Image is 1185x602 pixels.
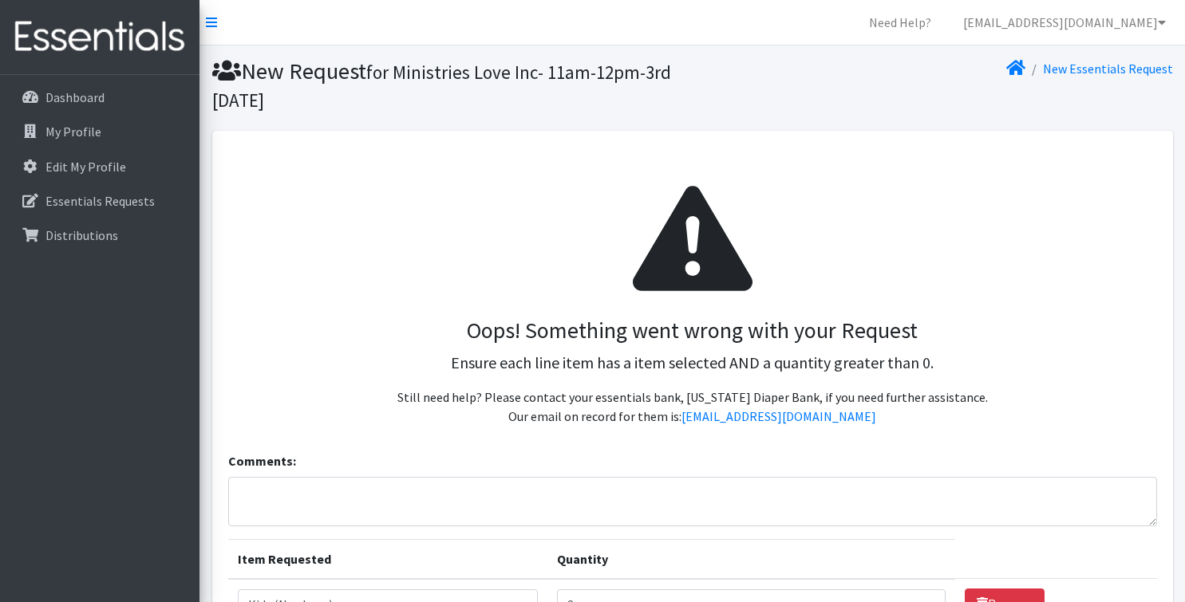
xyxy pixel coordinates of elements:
[6,219,193,251] a: Distributions
[6,10,193,64] img: HumanEssentials
[212,61,671,112] small: for Ministries Love Inc- 11am-12pm-3rd [DATE]
[6,81,193,113] a: Dashboard
[45,159,126,175] p: Edit My Profile
[45,227,118,243] p: Distributions
[547,539,955,579] th: Quantity
[241,317,1144,344] h3: Oops! Something went wrong with your Request
[1043,61,1173,77] a: New Essentials Request
[6,116,193,148] a: My Profile
[6,185,193,217] a: Essentials Requests
[241,388,1144,426] p: Still need help? Please contact your essentials bank, [US_STATE] Diaper Bank, if you need further...
[45,124,101,140] p: My Profile
[45,89,105,105] p: Dashboard
[241,351,1144,375] p: Ensure each line item has a item selected AND a quantity greater than 0.
[228,451,296,470] label: Comments:
[228,539,548,579] th: Item Requested
[212,57,687,112] h1: New Request
[950,6,1179,38] a: [EMAIL_ADDRESS][DOMAIN_NAME]
[856,6,944,38] a: Need Help?
[45,193,155,209] p: Essentials Requests
[6,151,193,183] a: Edit My Profile
[681,408,876,424] a: [EMAIL_ADDRESS][DOMAIN_NAME]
